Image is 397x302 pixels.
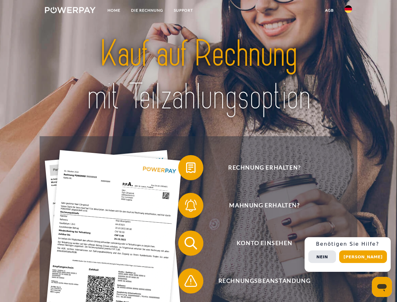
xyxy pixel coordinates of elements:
button: Mahnung erhalten? [178,193,342,218]
img: qb_bill.svg [183,160,199,176]
button: Konto einsehen [178,231,342,256]
a: agb [320,5,339,16]
iframe: Schaltfläche zum Öffnen des Messaging-Fensters [372,277,392,297]
a: Home [102,5,126,16]
span: Konto einsehen [187,231,341,256]
a: SUPPORT [168,5,198,16]
img: qb_warning.svg [183,273,199,289]
div: Schnellhilfe [305,237,391,272]
a: DIE RECHNUNG [126,5,168,16]
button: [PERSON_NAME] [339,250,387,263]
span: Mahnung erhalten? [187,193,341,218]
img: logo-powerpay-white.svg [45,7,96,13]
img: qb_bell.svg [183,198,199,213]
span: Rechnung erhalten? [187,155,341,180]
img: de [345,5,352,13]
button: Rechnungsbeanstandung [178,268,342,294]
span: Rechnungsbeanstandung [187,268,341,294]
h3: Benötigen Sie Hilfe? [308,241,387,247]
button: Nein [308,250,336,263]
button: Rechnung erhalten? [178,155,342,180]
img: title-powerpay_de.svg [60,30,337,120]
img: qb_search.svg [183,235,199,251]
